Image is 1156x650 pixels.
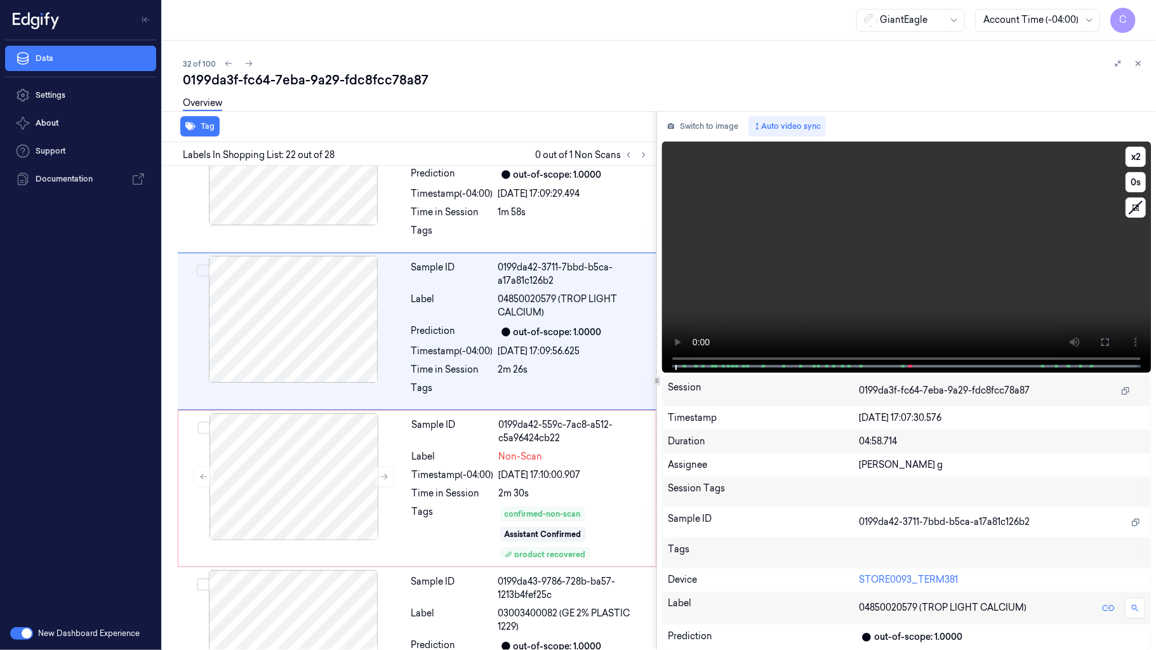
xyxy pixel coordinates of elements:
div: Device [668,573,859,587]
div: Timestamp (-04:00) [411,345,493,358]
div: 04:58.714 [859,435,1145,448]
span: 0199da42-3711-7bbd-b5ca-a17a81c126b2 [859,515,1030,529]
div: Session [668,381,859,401]
div: Label [411,293,493,319]
div: out-of-scope: 1.0000 [514,326,602,339]
button: Select row [197,421,210,434]
div: Timestamp (-04:00) [412,468,494,482]
div: [DATE] 17:10:00.907 [499,468,648,482]
div: Prediction [411,167,493,182]
div: Time in Session [411,363,493,376]
span: 03003400082 (GE 2% PLASTIC 1229) [498,607,649,633]
div: confirmed-non-scan [505,508,581,520]
div: [DATE] 17:09:29.494 [498,187,649,201]
div: Timestamp (-04:00) [411,187,493,201]
div: product recovered [505,549,586,560]
div: Tags [412,505,494,559]
div: Assignee [668,458,859,472]
span: 32 of 100 [183,58,216,69]
div: Label [668,597,859,620]
span: Labels In Shopping List: 22 out of 28 [183,149,335,162]
button: C [1110,8,1136,33]
a: Documentation [5,166,156,192]
div: 0199da3f-fc64-7eba-9a29-fdc8fcc78a87 [183,71,1146,89]
span: 04850020579 (TROP LIGHT CALCIUM) [498,293,649,319]
span: 0 out of 1 Non Scans [535,147,651,162]
button: x2 [1126,147,1146,167]
div: [DATE] 17:07:30.576 [859,411,1145,425]
div: 0199da42-3711-7bbd-b5ca-a17a81c126b2 [498,261,649,288]
div: Label [411,607,493,633]
span: 0199da3f-fc64-7eba-9a29-fdc8fcc78a87 [859,384,1030,397]
a: Settings [5,83,156,108]
a: Support [5,138,156,164]
button: Switch to image [662,116,743,136]
div: Tags [411,224,493,244]
button: About [5,110,156,136]
div: [PERSON_NAME] g [859,458,1145,472]
div: Sample ID [668,512,859,533]
div: out-of-scope: 1.0000 [514,168,602,182]
div: 0199da43-9786-728b-ba57-1213b4fef25c [498,575,649,602]
a: Overview [183,96,222,111]
button: Auto video sync [748,116,826,136]
div: Session Tags [668,482,859,502]
button: Select row [197,264,209,277]
div: 1m 58s [498,206,649,219]
div: Prediction [411,324,493,340]
div: Time in Session [411,206,493,219]
span: 04850020579 (TROP LIGHT CALCIUM) [859,601,1026,614]
div: Tags [668,543,859,563]
button: Select row [197,578,209,591]
button: Tag [180,116,220,136]
div: Label [412,450,494,463]
a: Data [5,46,156,71]
div: 0199da42-559c-7ac8-a512-c5a96424cb22 [499,418,648,445]
div: Prediction [668,630,859,645]
div: 2m 26s [498,363,649,376]
button: 0s [1126,172,1146,192]
div: out-of-scope: 1.0000 [874,630,962,644]
div: Timestamp [668,411,859,425]
div: Duration [668,435,859,448]
span: Non-Scan [499,450,543,463]
div: 2m 30s [499,487,648,500]
div: Sample ID [412,418,494,445]
div: Tags [411,381,493,402]
div: STORE0093_TERM381 [859,573,1145,587]
div: Time in Session [412,487,494,500]
div: [DATE] 17:09:56.625 [498,345,649,358]
div: Assistant Confirmed [505,529,581,540]
button: Toggle Navigation [136,10,156,30]
div: Sample ID [411,261,493,288]
div: Sample ID [411,575,493,602]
